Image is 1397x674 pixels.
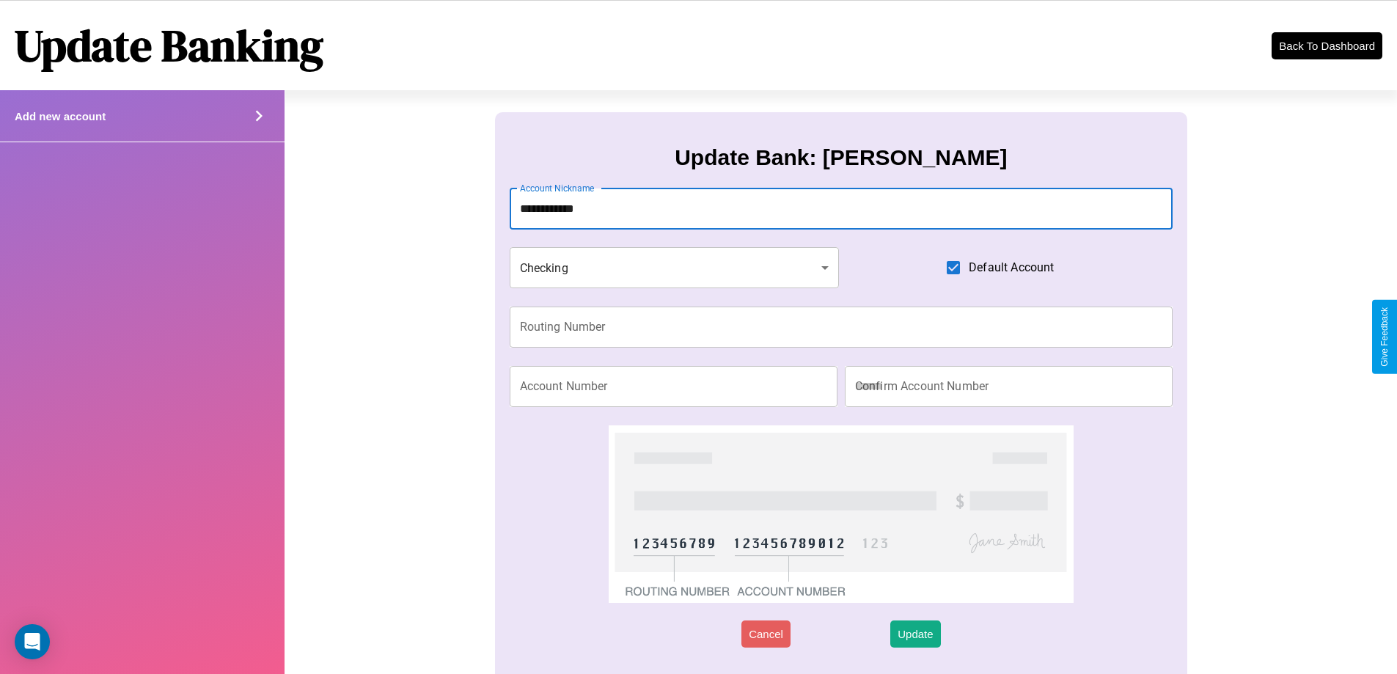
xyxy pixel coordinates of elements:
div: Give Feedback [1379,307,1390,367]
img: check [609,425,1073,603]
div: Checking [510,247,840,288]
button: Cancel [741,620,791,648]
h4: Add new account [15,110,106,122]
label: Account Nickname [520,182,595,194]
div: Open Intercom Messenger [15,624,50,659]
button: Update [890,620,940,648]
h3: Update Bank: [PERSON_NAME] [675,145,1007,170]
button: Back To Dashboard [1272,32,1382,59]
h1: Update Banking [15,15,323,76]
span: Default Account [969,259,1054,276]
